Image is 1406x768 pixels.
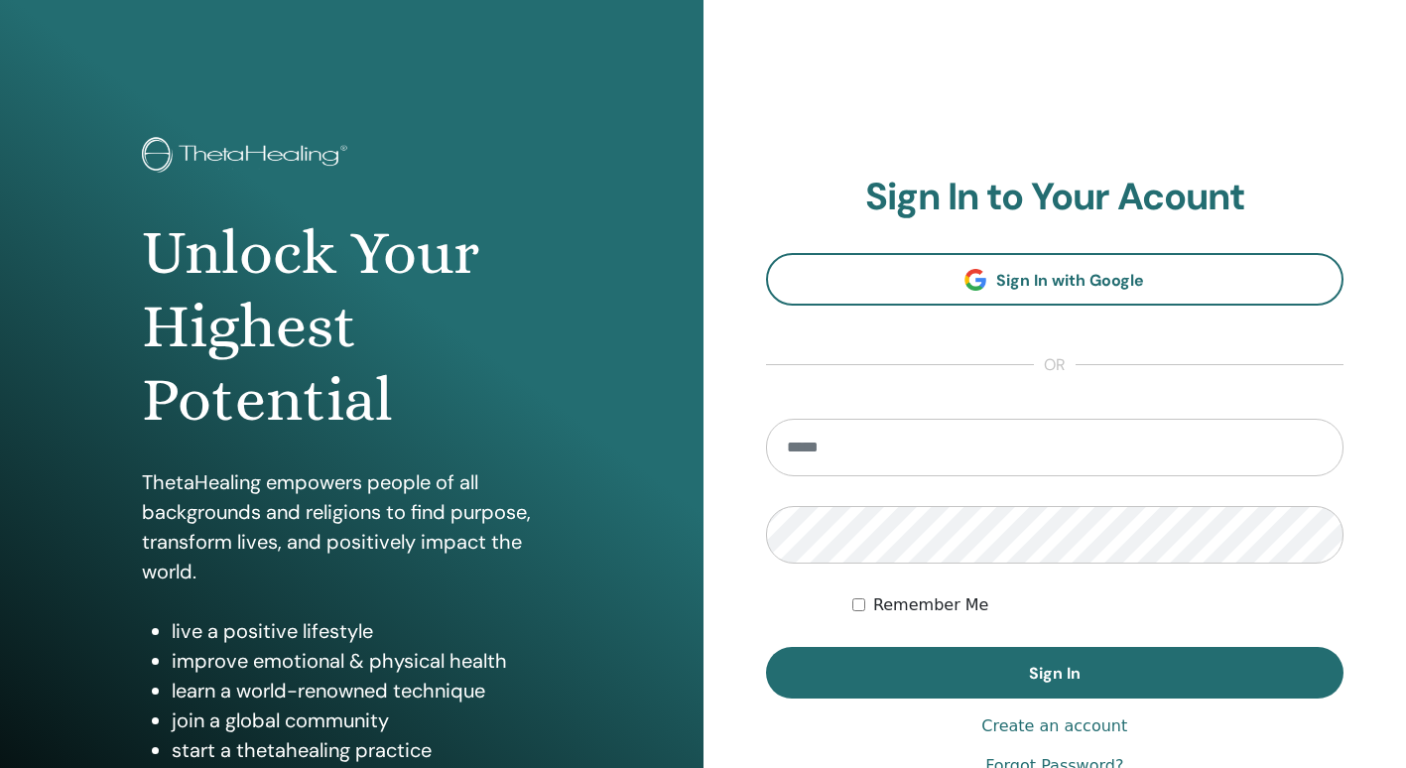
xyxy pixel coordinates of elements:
a: Create an account [981,714,1127,738]
span: Sign In with Google [996,270,1144,291]
h2: Sign In to Your Acount [766,175,1344,220]
button: Sign In [766,647,1344,699]
li: start a thetahealing practice [172,735,561,765]
li: improve emotional & physical health [172,646,561,676]
li: learn a world-renowned technique [172,676,561,705]
h1: Unlock Your Highest Potential [142,216,561,438]
span: Sign In [1029,663,1081,684]
li: join a global community [172,705,561,735]
div: Keep me authenticated indefinitely or until I manually logout [852,593,1343,617]
a: Sign In with Google [766,253,1344,306]
span: or [1034,353,1076,377]
label: Remember Me [873,593,989,617]
li: live a positive lifestyle [172,616,561,646]
p: ThetaHealing empowers people of all backgrounds and religions to find purpose, transform lives, a... [142,467,561,586]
